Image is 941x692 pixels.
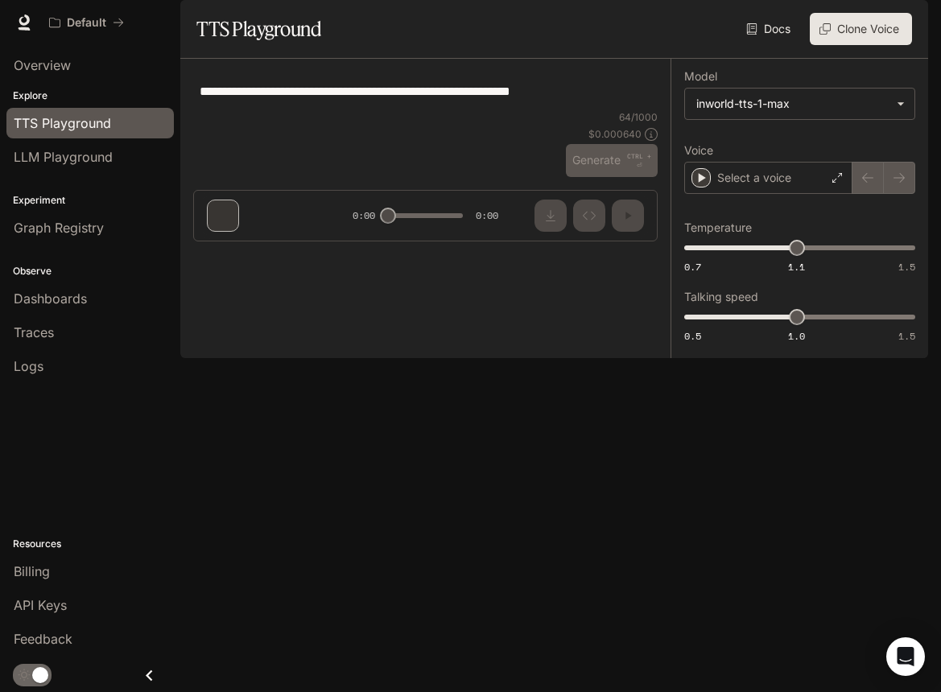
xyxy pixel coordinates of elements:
[696,96,889,112] div: inworld-tts-1-max
[684,222,752,233] p: Temperature
[67,16,106,30] p: Default
[788,329,805,343] span: 1.0
[684,260,701,274] span: 0.7
[788,260,805,274] span: 1.1
[588,127,642,141] p: $ 0.000640
[196,13,321,45] h1: TTS Playground
[684,145,713,156] p: Voice
[898,260,915,274] span: 1.5
[619,110,658,124] p: 64 / 1000
[717,170,791,186] p: Select a voice
[42,6,131,39] button: All workspaces
[684,71,717,82] p: Model
[684,329,701,343] span: 0.5
[886,637,925,676] div: Open Intercom Messenger
[685,89,914,119] div: inworld-tts-1-max
[684,291,758,303] p: Talking speed
[810,13,912,45] button: Clone Voice
[898,329,915,343] span: 1.5
[743,13,797,45] a: Docs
